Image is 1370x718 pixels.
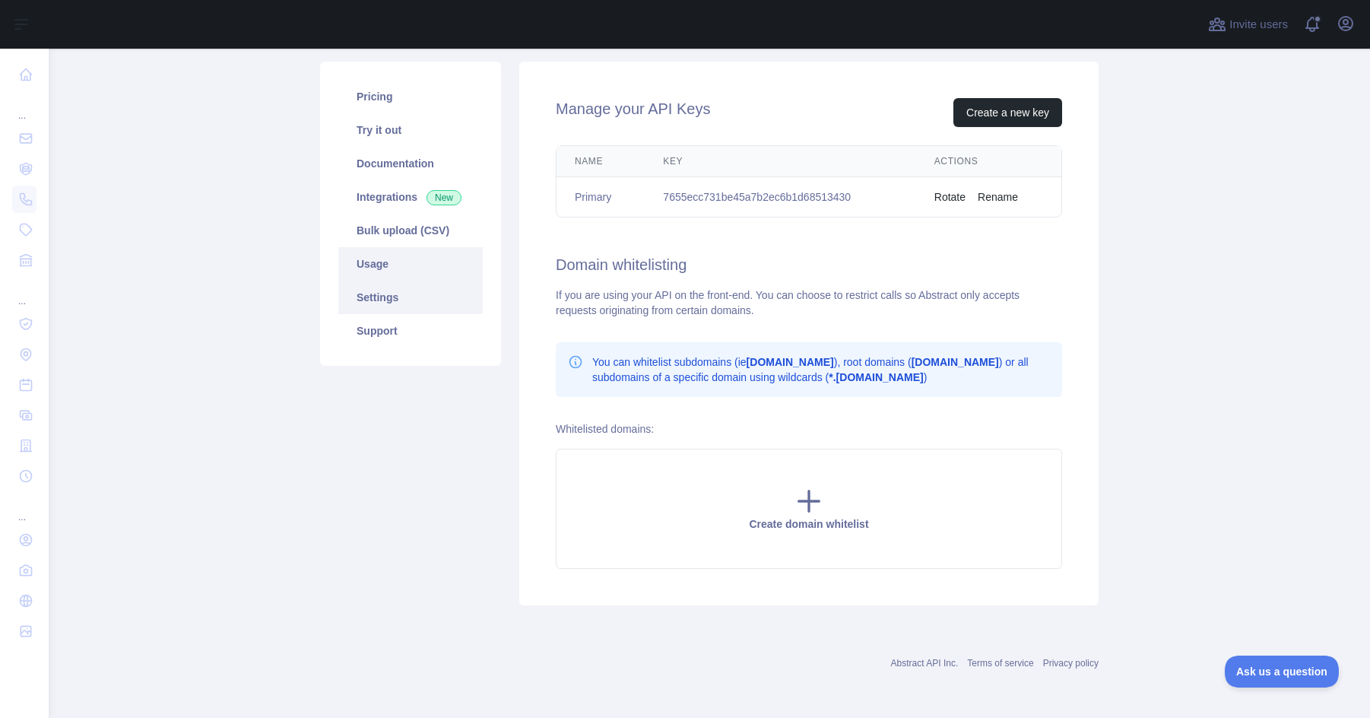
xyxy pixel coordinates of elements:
[338,113,483,147] a: Try it out
[747,356,834,368] b: [DOMAIN_NAME]
[749,518,868,530] span: Create domain whitelist
[912,356,999,368] b: [DOMAIN_NAME]
[645,177,915,218] td: 7655ecc731be45a7b2ec6b1d68513430
[556,98,710,127] h2: Manage your API Keys
[556,254,1062,275] h2: Domain whitelisting
[592,354,1050,385] p: You can whitelist subdomains (ie ), root domains ( ) or all subdomains of a specific domain using...
[12,91,36,122] div: ...
[338,281,483,314] a: Settings
[12,493,36,523] div: ...
[338,147,483,180] a: Documentation
[1229,16,1288,33] span: Invite users
[557,146,645,177] th: Name
[891,658,959,669] a: Abstract API Inc.
[829,371,923,383] b: *.[DOMAIN_NAME]
[645,146,915,177] th: Key
[934,189,966,205] button: Rotate
[557,177,645,218] td: Primary
[338,80,483,113] a: Pricing
[1225,656,1340,688] iframe: Toggle Customer Support
[1205,12,1291,37] button: Invite users
[953,98,1062,127] button: Create a new key
[338,247,483,281] a: Usage
[556,423,654,435] label: Whitelisted domains:
[338,180,483,214] a: Integrations New
[1043,658,1099,669] a: Privacy policy
[916,146,1061,177] th: Actions
[338,314,483,348] a: Support
[427,190,461,205] span: New
[556,288,1062,318] div: If you are using your API on the front-end. You can choose to restrict calls so Abstract only acc...
[338,214,483,247] a: Bulk upload (CSV)
[978,189,1018,205] button: Rename
[967,658,1033,669] a: Terms of service
[12,277,36,307] div: ...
